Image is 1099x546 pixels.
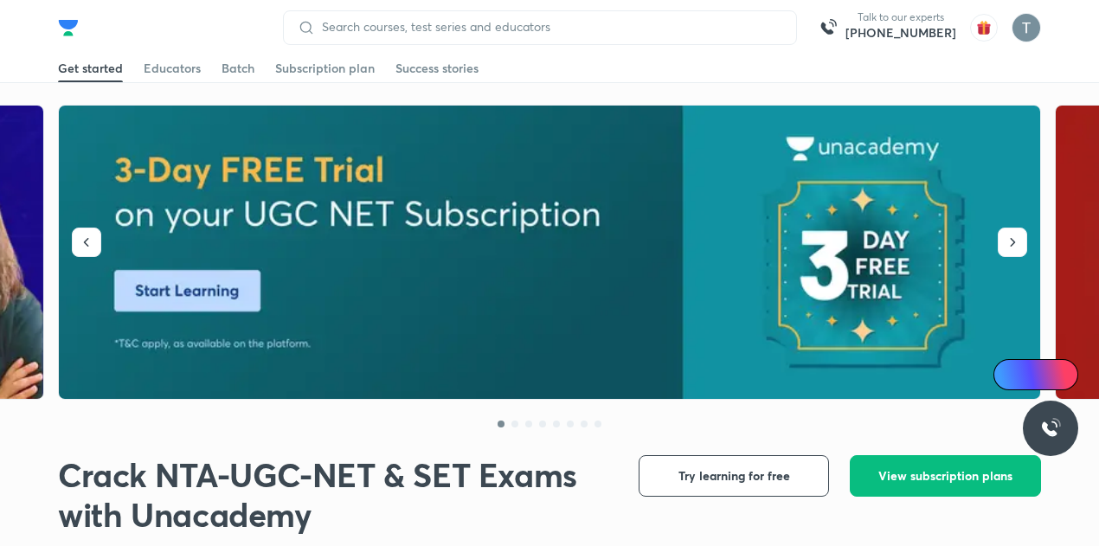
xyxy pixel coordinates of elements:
[144,55,201,82] a: Educators
[850,455,1041,497] button: View subscription plans
[395,60,479,77] div: Success stories
[222,60,254,77] div: Batch
[811,10,845,45] img: call-us
[315,20,782,34] input: Search courses, test series and educators
[970,14,998,42] img: avatar
[58,55,123,82] a: Get started
[275,55,375,82] a: Subscription plan
[1004,368,1018,382] img: Icon
[845,24,956,42] a: [PHONE_NUMBER]
[993,359,1078,390] a: Ai Doubts
[1022,368,1068,382] span: Ai Doubts
[58,455,611,534] h1: Crack NTA-UGC-NET & SET Exams with Unacademy
[395,55,479,82] a: Success stories
[275,60,375,77] div: Subscription plan
[845,10,956,24] p: Talk to our experts
[1040,418,1061,439] img: ttu
[639,455,829,497] button: Try learning for free
[678,467,790,485] span: Try learning for free
[222,55,254,82] a: Batch
[58,60,123,77] div: Get started
[1012,13,1041,42] img: TEJASWINI M
[144,60,201,77] div: Educators
[878,467,1012,485] span: View subscription plans
[58,17,79,38] img: Company Logo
